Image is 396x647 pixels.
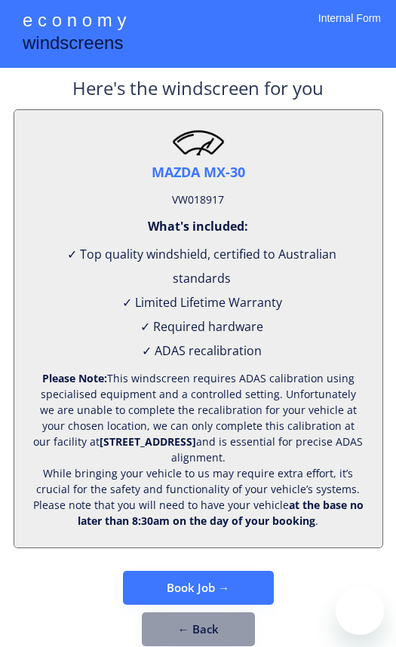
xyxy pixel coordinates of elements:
[142,612,255,646] button: ← Back
[42,371,107,385] strong: Please Note:
[33,370,364,529] div: This windscreen requires ADAS calibration using specialised equipment and a controlled setting. U...
[172,189,224,210] div: VW018917
[123,571,274,605] button: Book Job →
[318,11,381,45] div: Internal Form
[23,30,123,60] div: windscreens
[72,75,324,109] div: Here's the windscreen for you
[336,587,384,635] iframe: Button to launch messaging window
[148,218,248,235] div: What's included:
[78,498,367,528] strong: at the base no later than 8:30am on the day of your booking
[100,434,196,449] strong: [STREET_ADDRESS]
[172,129,225,155] img: windscreen2.png
[23,8,126,36] div: e c o n o m y
[33,242,364,363] div: ✓ Top quality windshield, certified to Australian standards ✓ Limited Lifetime Warranty ✓ Require...
[152,163,245,182] div: MAZDA MX-30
